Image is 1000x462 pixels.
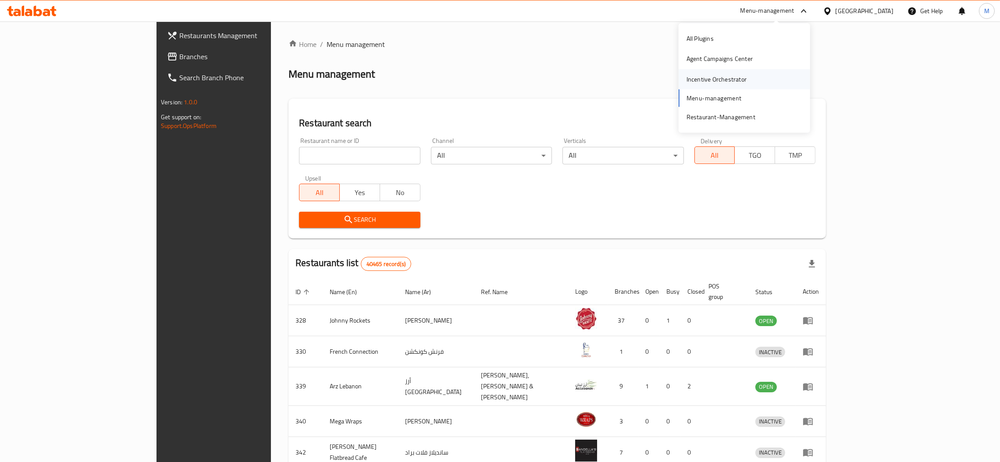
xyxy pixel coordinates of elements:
[608,278,638,305] th: Branches
[687,34,714,43] div: All Plugins
[303,186,336,199] span: All
[323,305,398,336] td: Johnny Rockets
[680,336,701,367] td: 0
[638,367,659,406] td: 1
[803,416,819,426] div: Menu
[687,54,753,64] div: Agent Campaigns Center
[680,406,701,437] td: 0
[288,39,826,50] nav: breadcrumb
[161,111,201,123] span: Get support on:
[179,30,317,41] span: Restaurants Management
[608,367,638,406] td: 9
[755,316,777,326] span: OPEN
[327,39,385,50] span: Menu management
[305,175,321,181] label: Upsell
[608,305,638,336] td: 37
[431,147,552,164] div: All
[755,287,784,297] span: Status
[306,214,413,225] span: Search
[161,120,217,131] a: Support.OpsPlatform
[398,336,474,367] td: فرنش كونكشن
[740,6,794,16] div: Menu-management
[803,381,819,392] div: Menu
[701,138,722,144] label: Delivery
[687,112,755,122] div: Restaurant-Management
[323,367,398,406] td: Arz Lebanon
[398,367,474,406] td: أرز [GEOGRAPHIC_DATA]
[659,336,680,367] td: 0
[295,287,312,297] span: ID
[474,367,569,406] td: [PERSON_NAME],[PERSON_NAME] & [PERSON_NAME]
[755,416,785,426] span: INACTIVE
[288,67,375,81] h2: Menu management
[755,347,785,357] span: INACTIVE
[160,67,324,88] a: Search Branch Phone
[638,406,659,437] td: 0
[775,146,815,164] button: TMP
[698,149,732,162] span: All
[680,305,701,336] td: 0
[299,147,420,164] input: Search for restaurant name or ID..
[984,6,989,16] span: M
[680,278,701,305] th: Closed
[638,278,659,305] th: Open
[708,281,738,302] span: POS group
[755,416,785,427] div: INACTIVE
[836,6,893,16] div: [GEOGRAPHIC_DATA]
[659,406,680,437] td: 0
[481,287,520,297] span: Ref. Name
[755,382,777,392] span: OPEN
[608,336,638,367] td: 1
[299,117,815,130] h2: Restaurant search
[562,147,683,164] div: All
[687,75,747,84] div: Incentive Orchestrator
[343,186,377,199] span: Yes
[161,96,182,108] span: Version:
[659,367,680,406] td: 0
[755,448,785,458] span: INACTIVE
[361,260,411,268] span: 40465 record(s)
[659,305,680,336] td: 1
[361,257,411,271] div: Total records count
[179,51,317,62] span: Branches
[179,72,317,83] span: Search Branch Phone
[803,447,819,458] div: Menu
[734,146,775,164] button: TGO
[680,367,701,406] td: 2
[638,336,659,367] td: 0
[299,184,340,201] button: All
[694,146,735,164] button: All
[398,305,474,336] td: [PERSON_NAME]
[160,46,324,67] a: Branches
[295,256,411,271] h2: Restaurants list
[801,253,822,274] div: Export file
[380,184,420,201] button: No
[384,186,417,199] span: No
[779,149,812,162] span: TMP
[339,184,380,201] button: Yes
[160,25,324,46] a: Restaurants Management
[405,287,442,297] span: Name (Ar)
[659,278,680,305] th: Busy
[638,305,659,336] td: 0
[323,406,398,437] td: Mega Wraps
[568,278,608,305] th: Logo
[323,336,398,367] td: French Connection
[738,149,772,162] span: TGO
[299,212,420,228] button: Search
[803,346,819,357] div: Menu
[575,308,597,330] img: Johnny Rockets
[575,440,597,462] img: Sandella's Flatbread Cafe
[608,406,638,437] td: 3
[330,287,368,297] span: Name (En)
[803,315,819,326] div: Menu
[575,409,597,430] img: Mega Wraps
[575,339,597,361] img: French Connection
[398,406,474,437] td: [PERSON_NAME]
[575,374,597,396] img: Arz Lebanon
[184,96,197,108] span: 1.0.0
